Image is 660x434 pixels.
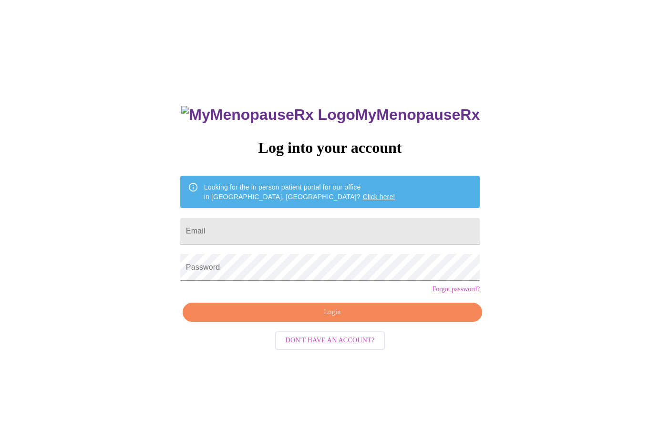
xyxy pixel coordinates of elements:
a: Forgot password? [432,286,480,293]
img: MyMenopauseRx Logo [181,106,355,124]
span: Don't have an account? [286,335,375,347]
span: Login [194,307,471,318]
div: Looking for the in person patient portal for our office in [GEOGRAPHIC_DATA], [GEOGRAPHIC_DATA]? [204,179,395,205]
button: Don't have an account? [275,331,385,350]
h3: MyMenopauseRx [181,106,480,124]
h3: Log into your account [180,139,480,157]
button: Login [183,303,482,322]
a: Click here! [363,193,395,201]
a: Don't have an account? [273,336,388,344]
